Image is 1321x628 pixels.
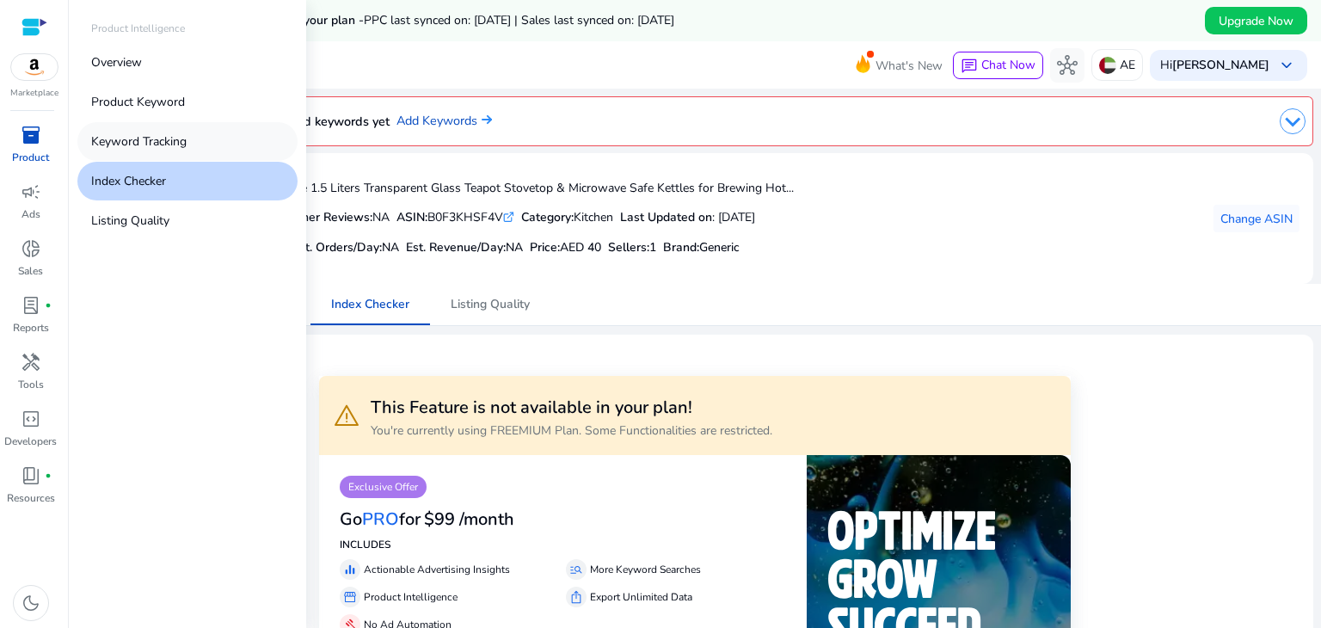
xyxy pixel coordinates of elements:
[1057,55,1078,76] span: hub
[406,241,523,256] h5: Est. Revenue/Day:
[1120,50,1135,80] p: AE
[382,239,399,256] span: NA
[340,509,421,530] h3: Go for
[343,563,357,576] span: equalizer
[608,241,656,256] h5: Sellers:
[21,409,41,429] span: code_blocks
[521,208,613,226] div: Kitchen
[12,150,49,165] p: Product
[364,12,674,28] span: PPC last synced on: [DATE] | Sales last synced on: [DATE]
[953,52,1043,79] button: chatChat Now
[371,397,772,418] h3: This Feature is not available in your plan!
[4,434,57,449] p: Developers
[699,239,740,256] span: Generic
[91,21,185,36] p: Product Intelligence
[424,509,514,530] h3: $99 /month
[506,239,523,256] span: NA
[211,182,794,196] h4: Power King Large 1.5 Liters Transparent Glass Teapot Stovetop & Microwave Safe Kettles for Brewin...
[91,212,169,230] p: Listing Quality
[11,54,58,80] img: amazon.svg
[477,114,492,125] img: arrow-right.svg
[362,508,399,531] span: PRO
[340,476,427,498] p: Exclusive Offer
[91,172,166,190] p: Index Checker
[396,112,492,131] a: Add Keywords
[45,302,52,309] span: fiber_manual_record
[620,208,755,226] div: : [DATE]
[1276,55,1297,76] span: keyboard_arrow_down
[267,209,372,225] b: Customer Reviews:
[18,263,43,279] p: Sales
[590,562,701,577] p: More Keyword Searches
[521,209,574,225] b: Category:
[1205,7,1307,34] button: Upgrade Now
[663,239,697,256] span: Brand
[331,299,409,311] span: Index Checker
[91,53,142,71] p: Overview
[560,239,601,256] span: AED 40
[981,57,1035,73] span: Chat Now
[396,208,514,226] div: B0F3KHSF4V
[620,209,712,225] b: Last Updated on
[1280,108,1306,134] img: dropdown-arrow.svg
[364,589,458,605] p: Product Intelligence
[18,377,44,392] p: Tools
[364,562,510,577] p: Actionable Advertising Insights
[333,402,360,429] span: warning
[1220,210,1293,228] span: Change ASIN
[663,241,740,256] h5: :
[292,241,399,256] h5: Est. Orders/Day:
[21,238,41,259] span: donut_small
[21,352,41,372] span: handyman
[530,241,601,256] h5: Price:
[343,590,357,604] span: storefront
[114,14,674,28] h5: Data syncs run less frequently on your plan -
[22,206,40,222] p: Ads
[91,132,187,151] p: Keyword Tracking
[21,593,41,613] span: dark_mode
[340,537,785,552] p: INCLUDES
[1213,205,1299,232] button: Change ASIN
[590,589,692,605] p: Export Unlimited Data
[1219,12,1293,30] span: Upgrade Now
[396,209,427,225] b: ASIN:
[21,182,41,202] span: campaign
[21,465,41,486] span: book_4
[1050,48,1084,83] button: hub
[1172,57,1269,73] b: [PERSON_NAME]
[45,472,52,479] span: fiber_manual_record
[1160,59,1269,71] p: Hi
[451,299,530,311] span: Listing Quality
[21,295,41,316] span: lab_profile
[1099,57,1116,74] img: ae.svg
[371,422,772,440] p: You're currently using FREEMIUM Plan. Some Functionalities are restricted.
[7,490,55,506] p: Resources
[876,51,943,81] span: What's New
[649,239,656,256] span: 1
[91,93,185,111] p: Product Keyword
[13,320,49,336] p: Reports
[10,87,58,100] p: Marketplace
[267,208,390,226] div: NA
[569,563,583,576] span: manage_search
[569,590,583,604] span: ios_share
[21,125,41,145] span: inventory_2
[961,58,978,75] span: chat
